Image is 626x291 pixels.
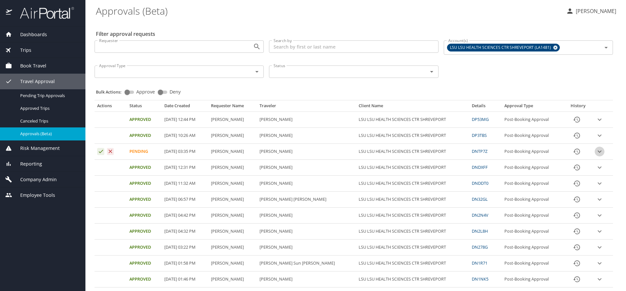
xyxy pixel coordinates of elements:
a: DN2N4V [472,212,488,218]
td: Approved [127,128,162,144]
button: expand row [595,179,604,188]
th: Requester Name [208,103,257,111]
td: [DATE] 01:46 PM [162,271,208,287]
button: History [569,224,585,239]
td: [DATE] 04:42 PM [162,208,208,224]
td: [PERSON_NAME] [257,208,356,224]
td: Post-Booking Approval [502,224,564,240]
th: Date Created [162,103,208,111]
td: [PERSON_NAME] [257,176,356,192]
a: DN1R71 [472,260,487,266]
td: LSU LSU HEALTH SCIENCES CTR SHREVEPORT [356,176,469,192]
td: Approved [127,240,162,255]
td: [PERSON_NAME] [257,240,356,255]
td: [PERSON_NAME] [208,128,257,144]
img: airportal-logo.png [13,7,74,19]
td: Approved [127,255,162,271]
button: History [569,271,585,287]
td: [DATE] 03:22 PM [162,240,208,255]
td: [PERSON_NAME] [208,176,257,192]
td: [DATE] 10:26 AM [162,128,208,144]
td: LSU LSU HEALTH SCIENCES CTR SHREVEPORT [356,240,469,255]
td: Approved [127,224,162,240]
td: [PERSON_NAME] Sun [PERSON_NAME] [257,255,356,271]
td: [PERSON_NAME] [208,208,257,224]
td: [PERSON_NAME] [257,112,356,128]
td: Approved [127,160,162,176]
td: Approved [127,192,162,208]
button: History [569,192,585,207]
td: [PERSON_NAME] [208,271,257,287]
td: LSU LSU HEALTH SCIENCES CTR SHREVEPORT [356,208,469,224]
td: Pending [127,144,162,160]
td: Post-Booking Approval [502,208,564,224]
th: Approval Type [502,103,564,111]
button: expand row [595,274,604,284]
a: DN32GL [472,196,488,202]
th: Actions [95,103,127,111]
button: expand row [595,226,604,236]
span: Deny [170,90,181,94]
td: LSU LSU HEALTH SCIENCES CTR SHREVEPORT [356,144,469,160]
button: History [569,160,585,175]
td: [DATE] 03:35 PM [162,144,208,160]
button: History [569,128,585,143]
a: DP3TBS [472,132,487,138]
td: Approved [127,112,162,128]
span: Approve [136,90,155,94]
a: DN278G [472,244,488,250]
button: expand row [595,195,604,204]
a: DN1NK5 [472,276,488,282]
td: [DATE] 12:44 PM [162,112,208,128]
button: Open [252,67,261,76]
a: DNTP7Z [472,148,487,154]
button: History [569,208,585,223]
th: Status [127,103,162,111]
td: [PERSON_NAME] [208,192,257,208]
td: [PERSON_NAME] [257,144,356,160]
td: Approved [127,271,162,287]
td: Approved [127,176,162,192]
span: Canceled Trips [20,118,78,124]
td: [PERSON_NAME] [257,224,356,240]
button: History [569,112,585,127]
td: Post-Booking Approval [502,240,564,255]
td: [DATE] 11:32 AM [162,176,208,192]
button: Deny request [107,148,114,155]
button: History [569,176,585,191]
td: Post-Booking Approval [502,271,564,287]
button: History [569,144,585,159]
h2: Filter approval requests [96,29,155,39]
span: Approvals (Beta) [20,131,78,137]
button: expand row [595,147,604,156]
button: History [569,255,585,271]
td: [DATE] 06:57 PM [162,192,208,208]
th: Traveler [257,103,356,111]
p: Bulk Actions: [96,89,127,95]
button: expand row [595,258,604,268]
span: Trips [12,47,31,54]
td: [PERSON_NAME] [257,271,356,287]
td: [PERSON_NAME] [257,160,356,176]
td: [PERSON_NAME] [208,255,257,271]
span: Approved Trips [20,105,78,111]
td: Post-Booking Approval [502,255,564,271]
span: Travel Approval [12,78,55,85]
h1: Approvals (Beta) [96,1,561,21]
td: [DATE] 04:32 PM [162,224,208,240]
td: Post-Booking Approval [502,176,564,192]
td: LSU LSU HEALTH SCIENCES CTR SHREVEPORT [356,112,469,128]
button: expand row [595,242,604,252]
button: expand row [595,211,604,220]
a: DNDXFF [472,164,488,170]
button: Open [602,43,611,52]
td: [PERSON_NAME] [PERSON_NAME] [257,192,356,208]
td: LSU LSU HEALTH SCIENCES CTR SHREVEPORT [356,192,469,208]
input: Search by first or last name [269,40,438,53]
td: [PERSON_NAME] [208,224,257,240]
td: LSU LSU HEALTH SCIENCES CTR SHREVEPORT [356,255,469,271]
td: [DATE] 01:58 PM [162,255,208,271]
span: Risk Management [12,145,60,152]
button: Open [427,67,436,76]
a: DP53MG [472,116,489,122]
